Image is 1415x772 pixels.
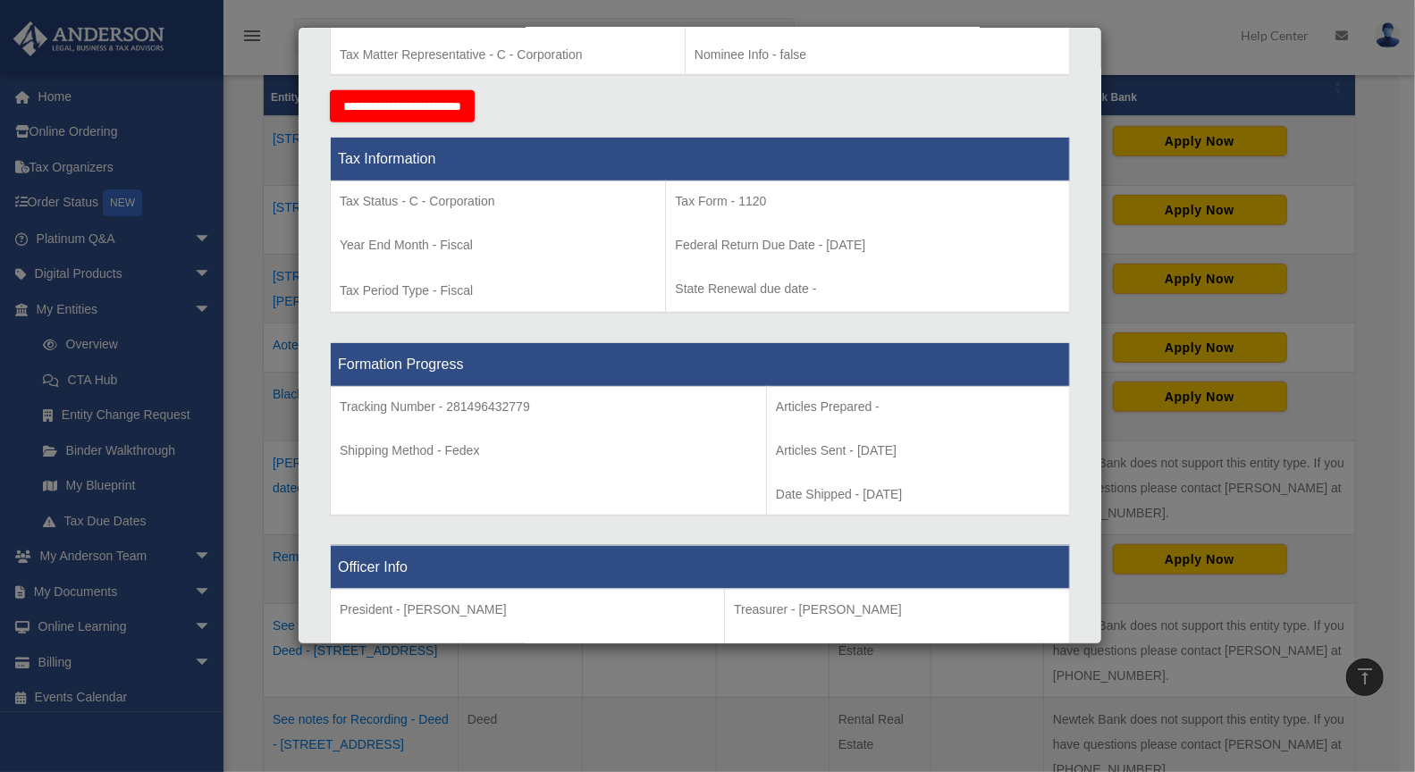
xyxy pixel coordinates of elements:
p: Tax Status - C - Corporation [340,190,656,213]
p: Treasurer - [PERSON_NAME] [734,599,1060,621]
p: Secretary - [PERSON_NAME] [734,642,1060,665]
p: President - [PERSON_NAME] [340,599,715,621]
p: Vice President - [PERSON_NAME] [340,642,715,665]
p: Federal Return Due Date - [DATE] [675,234,1060,256]
p: Shipping Method - Fedex [340,440,757,462]
th: Officer Info [331,545,1070,589]
td: Tax Period Type - Fiscal [331,181,666,314]
p: Date Shipped - [DATE] [776,483,1060,506]
p: State Renewal due date - [675,278,1060,300]
p: Tax Form - 1120 [675,190,1060,213]
th: Tax Information [331,138,1070,181]
p: Nominee Info - false [695,44,1060,66]
p: Articles Prepared - [776,396,1060,418]
p: Tax Matter Representative - C - Corporation [340,44,676,66]
th: Formation Progress [331,343,1070,387]
p: Articles Sent - [DATE] [776,440,1060,462]
p: Tracking Number - 281496432779 [340,396,757,418]
p: Year End Month - Fiscal [340,234,656,256]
